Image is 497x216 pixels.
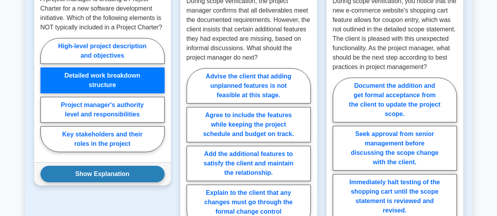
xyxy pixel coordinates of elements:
[40,38,165,64] label: High-level project description and objectives
[333,126,457,171] label: Seek approval from senior management before discussing the scope change with the client.
[40,97,165,123] label: Project manager's authority level and responsibilities
[333,78,457,122] label: Document the addition and get formal acceptance from the client to update the project scope.
[187,146,311,181] label: Add the additional features to satisfy the client and maintain the relationship.
[187,107,311,142] label: Agree to include the features while keeping the project schedule and budget on track.
[40,67,165,93] label: Detailed work breakdown structure
[40,166,165,182] button: Show Explanation
[40,126,165,152] label: Key stakeholders and their roles in the project
[187,68,311,103] label: Advise the client that adding unplanned features is not feasible at this stage.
